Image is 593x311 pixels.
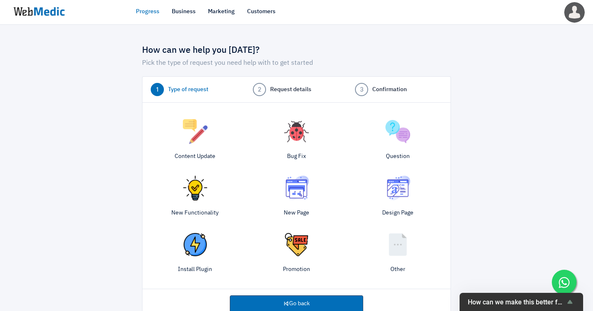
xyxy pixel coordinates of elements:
a: 2 Request details [253,83,340,96]
span: Request details [270,85,311,94]
h4: How can we help you [DATE]? [142,45,451,56]
span: Type of request [168,85,208,94]
span: 2 [253,83,266,96]
a: 1 Type of request [151,83,238,96]
a: Customers [247,7,275,16]
button: Show survey - How can we make this better for you? [468,297,575,307]
img: bug.png [284,119,309,144]
a: Business [172,7,196,16]
a: Progress [136,7,159,16]
img: design-page.png [385,176,410,200]
p: Bug Fix [252,152,341,161]
p: New Page [252,209,341,217]
a: Marketing [208,7,235,16]
p: Pick the type of request you need help with to get started [142,58,451,68]
p: Content Update [151,152,240,161]
img: new.png [183,176,208,200]
img: question.png [385,119,410,144]
span: 3 [355,83,368,96]
p: Other [353,265,442,274]
span: How can we make this better for you? [468,298,565,306]
img: plugin.png [183,232,208,257]
p: New Functionality [151,209,240,217]
img: content.png [183,119,208,144]
p: Design Page [353,209,442,217]
p: Promotion [252,265,341,274]
img: other.png [385,232,410,257]
p: Install Plugin [151,265,240,274]
img: promotion.png [284,232,309,257]
span: Confirmation [372,85,407,94]
span: 1 [151,83,164,96]
p: Question [353,152,442,161]
a: 3 Confirmation [355,83,442,96]
img: new-page.png [284,176,309,200]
